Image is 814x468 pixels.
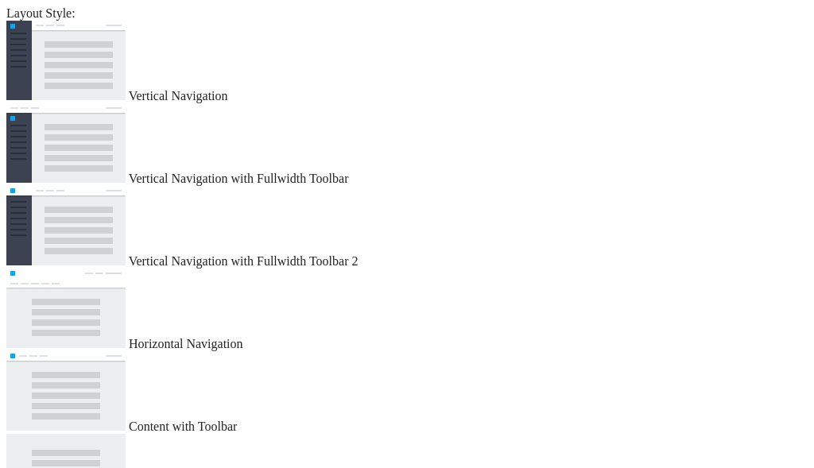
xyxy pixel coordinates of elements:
span: Vertical Navigation [129,89,228,102]
img: vertical-nav-with-full-toolbar-2.jpg [6,186,126,265]
span: Content with Toolbar [129,420,237,433]
img: vertical-nav.jpg [6,21,126,100]
md-radio-button: Vertical Navigation with Fullwidth Toolbar 2 [6,186,808,269]
md-radio-button: Vertical Navigation [6,21,808,103]
span: Horizontal Navigation [129,337,243,350]
div: Layout Style: [6,6,808,21]
img: horizontal-nav.jpg [6,269,126,348]
md-radio-button: Content with Toolbar [6,351,808,434]
span: Vertical Navigation with Fullwidth Toolbar [129,172,349,185]
img: content-with-toolbar.jpg [6,351,126,431]
img: vertical-nav-with-full-toolbar.jpg [6,103,126,183]
md-radio-button: Vertical Navigation with Fullwidth Toolbar [6,103,808,186]
span: Vertical Navigation with Fullwidth Toolbar 2 [129,254,359,268]
md-radio-button: Horizontal Navigation [6,269,808,351]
